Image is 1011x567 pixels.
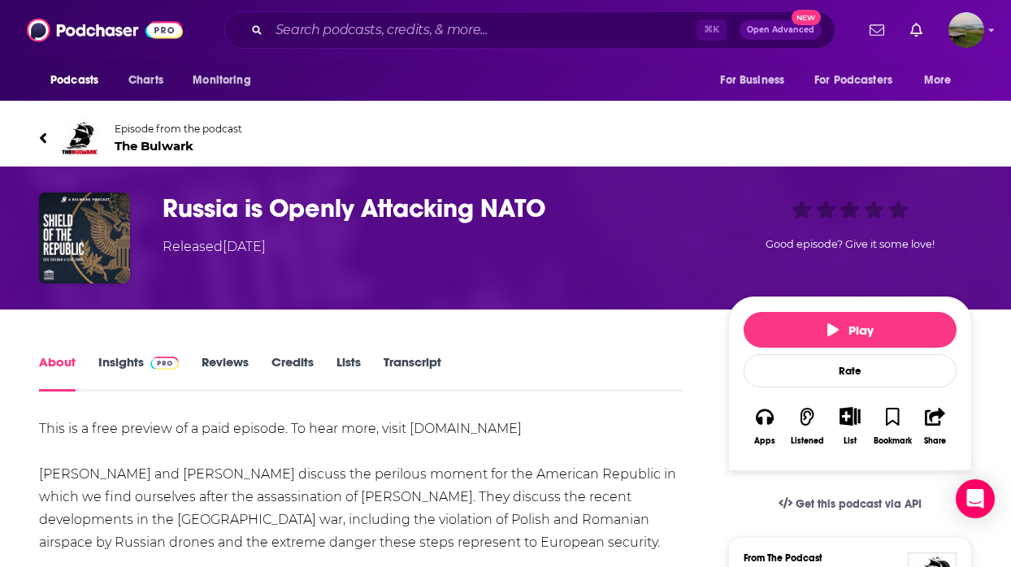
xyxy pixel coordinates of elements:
[696,19,727,41] span: ⌘ K
[271,354,314,392] a: Credits
[181,65,271,96] button: open menu
[796,497,922,511] span: Get this podcast via API
[744,552,944,564] h3: From The Podcast
[39,65,119,96] button: open menu
[115,138,242,154] span: The Bulwark
[948,12,984,48] button: Show profile menu
[202,354,249,392] a: Reviews
[766,238,935,250] span: Good episode? Give it some love!
[924,69,952,92] span: More
[39,193,130,283] img: Russia is Openly Attacking NATO
[914,396,957,456] button: Share
[948,12,984,48] span: Logged in as hlrobbins
[766,484,935,524] a: Get this podcast via API
[336,354,361,392] a: Lists
[118,65,173,96] a: Charts
[27,15,183,45] img: Podchaser - Follow, Share and Rate Podcasts
[956,479,995,518] div: Open Intercom Messenger
[744,312,957,348] button: Play
[833,407,866,425] button: Show More Button
[163,193,702,224] h1: Russia is Openly Attacking NATO
[871,396,913,456] button: Bookmark
[904,16,929,44] a: Show notifications dropdown
[754,436,775,446] div: Apps
[709,65,805,96] button: open menu
[128,69,163,92] span: Charts
[60,119,99,158] img: The Bulwark
[804,65,916,96] button: open menu
[786,396,828,456] button: Listened
[224,11,835,49] div: Search podcasts, credits, & more...
[39,354,76,392] a: About
[747,26,814,34] span: Open Advanced
[150,357,179,370] img: Podchaser Pro
[740,20,822,40] button: Open AdvancedNew
[720,69,784,92] span: For Business
[827,322,874,338] span: Play
[874,436,912,446] div: Bookmark
[844,435,857,446] div: List
[814,69,892,92] span: For Podcasters
[193,69,250,92] span: Monitoring
[913,65,972,96] button: open menu
[39,119,972,158] a: The BulwarkEpisode from the podcastThe Bulwark
[924,436,946,446] div: Share
[863,16,891,44] a: Show notifications dropdown
[792,10,821,25] span: New
[948,12,984,48] img: User Profile
[50,69,98,92] span: Podcasts
[744,396,786,456] button: Apps
[384,354,441,392] a: Transcript
[791,436,824,446] div: Listened
[115,123,242,135] span: Episode from the podcast
[744,354,957,387] div: Rate
[98,354,179,392] a: InsightsPodchaser Pro
[163,237,266,257] div: Released [DATE]
[829,396,871,456] div: Show More ButtonList
[269,17,696,43] input: Search podcasts, credits, & more...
